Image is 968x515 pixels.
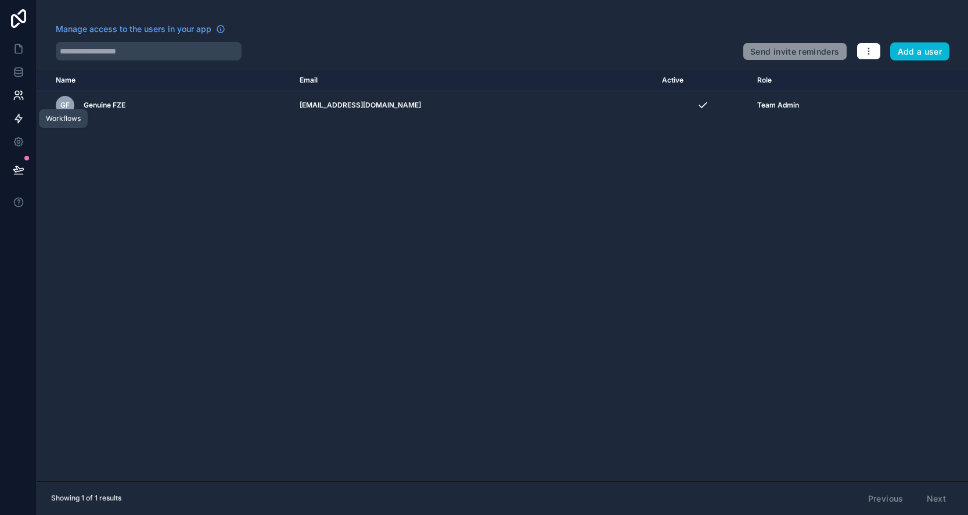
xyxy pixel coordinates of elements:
div: Workflows [46,114,81,123]
span: Showing 1 of 1 results [51,493,121,503]
a: Manage access to the users in your app [56,23,225,35]
th: Active [655,70,750,91]
button: Add a user [890,42,950,61]
span: GF [60,101,70,110]
th: Role [750,70,899,91]
th: Email [293,70,656,91]
th: Name [37,70,293,91]
span: Manage access to the users in your app [56,23,211,35]
span: Genuine FZE [84,101,125,110]
td: [EMAIL_ADDRESS][DOMAIN_NAME] [293,91,656,120]
div: scrollable content [37,70,968,481]
span: Team Admin [757,101,799,110]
